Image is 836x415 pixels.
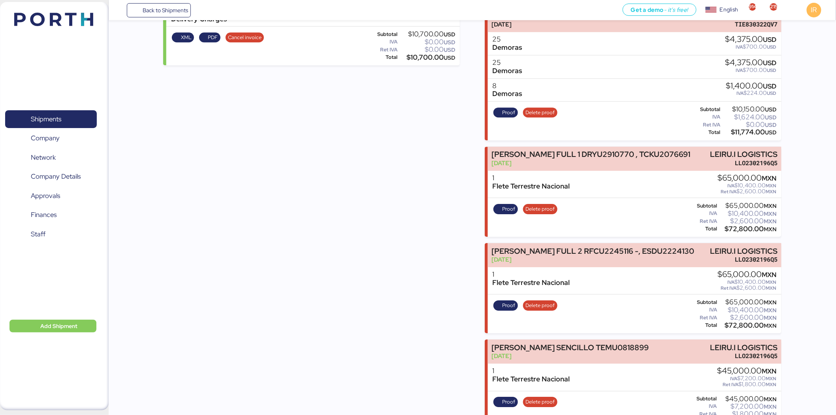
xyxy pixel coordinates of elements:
[31,113,61,125] span: Shipments
[737,90,744,96] span: IVA
[5,149,97,167] a: Network
[722,114,777,120] div: $1,624.00
[493,67,522,75] div: Demoras
[764,322,777,329] span: MXN
[493,367,570,375] div: 1
[226,32,264,43] button: Cancel invoice
[399,47,455,53] div: $0.00
[764,210,777,217] span: MXN
[763,82,777,91] span: USD
[710,150,778,158] div: LEIRU.I LOGISTICS
[762,270,777,279] span: MXN
[493,375,570,383] div: Flete Terrestre Nacional
[811,5,817,15] span: IR
[370,39,397,45] div: IVA
[719,404,777,409] div: $7,200.00
[31,171,81,182] span: Company Details
[764,396,777,403] span: MXN
[762,367,777,375] span: MXN
[691,226,717,232] div: Total
[717,367,777,375] div: $45,000.00
[523,300,557,311] button: Delete proof
[370,47,397,53] div: Ret IVA
[113,4,127,17] button: Menu
[491,247,694,255] div: [PERSON_NAME] FULL 2 RFCU2245116 -, ESDU2224130
[503,301,516,310] span: Proof
[717,375,777,381] div: $7,200.00
[525,108,555,117] span: Delete proof
[691,219,717,224] div: Ret IVA
[444,54,455,61] span: USD
[718,279,777,285] div: $10,400.00
[728,183,735,189] span: IVA
[719,226,777,232] div: $72,800.00
[503,108,516,117] span: Proof
[493,270,570,279] div: 1
[691,130,721,135] div: Total
[444,46,455,53] span: USD
[691,300,717,305] div: Subtotal
[493,182,570,191] div: Flete Terrestre Nacional
[691,404,717,409] div: IVA
[765,129,777,136] span: USD
[143,6,188,15] span: Back to Shipments
[493,174,570,182] div: 1
[722,129,777,135] div: $11,774.00
[766,183,777,189] span: MXN
[728,279,735,285] span: IVA
[9,320,96,332] button: Add Shipment
[719,307,777,313] div: $10,400.00
[491,20,710,28] div: [DATE]
[720,6,738,14] div: English
[127,3,191,17] a: Back to Shipments
[719,211,777,217] div: $10,400.00
[765,106,777,113] span: USD
[719,315,777,321] div: $2,600.00
[493,108,518,118] button: Proof
[493,204,518,214] button: Proof
[725,44,777,50] div: $700.00
[714,20,778,28] div: TIE830322QV7
[493,82,522,90] div: 8
[493,397,518,407] button: Proof
[181,33,192,42] span: XML
[767,44,777,50] span: USD
[523,108,557,118] button: Delete proof
[766,381,777,388] span: MXN
[5,225,97,243] a: Staff
[717,381,777,387] div: $1,800.00
[731,375,738,382] span: IVA
[764,299,777,306] span: MXN
[171,15,227,23] div: Delivery Charges
[718,189,777,194] div: $2,600.00
[5,206,97,224] a: Finances
[493,279,570,287] div: Flete Terrestre Nacional
[399,55,455,60] div: $10,700.00
[491,159,690,167] div: [DATE]
[721,285,737,291] span: Ret IVA
[710,343,778,352] div: LEIRU.I LOGISTICS
[725,67,777,73] div: $700.00
[736,67,743,74] span: IVA
[691,396,717,402] div: Subtotal
[766,189,777,195] span: MXN
[721,189,737,195] span: Ret IVA
[763,35,777,44] span: USD
[766,375,777,382] span: MXN
[710,247,778,255] div: LEIRU.I LOGISTICS
[736,44,743,50] span: IVA
[710,255,778,264] div: LLO2302196Q5
[199,32,220,43] button: PDF
[764,226,777,233] span: MXN
[691,122,721,128] div: Ret IVA
[719,218,777,224] div: $2,600.00
[172,32,194,43] button: XML
[718,270,777,279] div: $65,000.00
[491,352,649,360] div: [DATE]
[31,132,60,144] span: Company
[718,174,777,183] div: $65,000.00
[725,35,777,44] div: $4,375.00
[40,321,77,331] span: Add Shipment
[710,159,778,167] div: LLO2302196Q5
[31,190,60,202] span: Approvals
